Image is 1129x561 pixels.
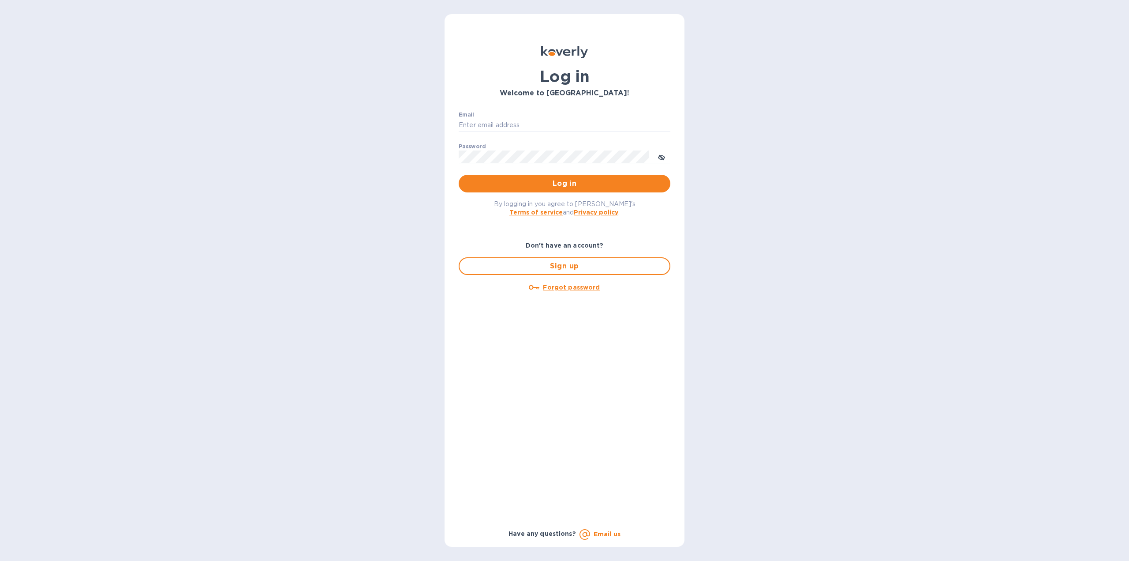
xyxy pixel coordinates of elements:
a: Email us [594,531,621,538]
h1: Log in [459,67,670,86]
a: Privacy policy [574,209,618,216]
input: Enter email address [459,119,670,132]
span: Sign up [467,261,662,271]
a: Terms of service [509,209,563,216]
button: Sign up [459,257,670,275]
b: Have any questions? [508,530,576,537]
span: By logging in you agree to [PERSON_NAME]'s and . [494,200,636,216]
u: Forgot password [543,284,600,291]
h3: Welcome to [GEOGRAPHIC_DATA]! [459,89,670,98]
b: Don't have an account? [526,242,604,249]
label: Email [459,112,474,117]
button: toggle password visibility [653,148,670,166]
label: Password [459,144,486,149]
img: Koverly [541,46,588,58]
button: Log in [459,175,670,192]
span: Log in [466,178,663,189]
